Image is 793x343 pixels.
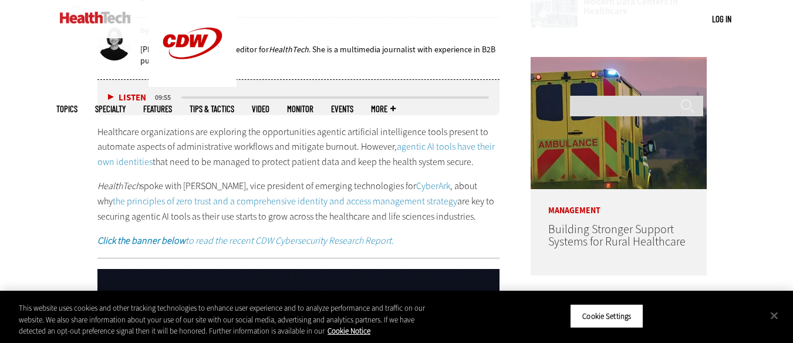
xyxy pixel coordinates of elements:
[570,304,643,328] button: Cookie Settings
[97,234,394,247] em: to read the recent CDW Cybersecurity Research Report.
[97,125,500,170] p: Healthcare organizations are exploring the opportunities agentic artificial intelligence tools pr...
[97,234,394,247] a: Click the banner belowto read the recent CDW Cybersecurity Research Report.
[531,57,707,189] img: ambulance driving down country road at sunset
[331,105,353,113] a: Events
[712,13,731,25] div: User menu
[548,221,686,250] a: Building Stronger Support Systems for Rural Healthcare
[95,105,126,113] span: Specialty
[60,12,131,23] img: Home
[531,189,707,215] p: Management
[97,179,500,224] p: spoke with [PERSON_NAME], vice president of emerging technologies for , about why are key to secu...
[712,14,731,24] a: Log in
[149,78,237,90] a: CDW
[761,302,787,328] button: Close
[252,105,269,113] a: Video
[287,105,313,113] a: MonITor
[97,140,495,168] a: agentic AI tools have their own identities
[97,180,140,192] em: HealthTech
[328,326,370,336] a: More information about your privacy
[190,105,234,113] a: Tips & Tactics
[371,105,396,113] span: More
[19,302,436,337] div: This website uses cookies and other tracking technologies to enhance user experience and to analy...
[416,180,450,192] a: CyberArk
[113,195,457,207] a: the principles of zero trust and a comprehensive identity and access management strategy
[56,105,77,113] span: Topics
[97,269,500,338] img: x_security_q325_animated_click_desktop_03
[97,234,185,247] strong: Click the banner below
[143,105,172,113] a: Features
